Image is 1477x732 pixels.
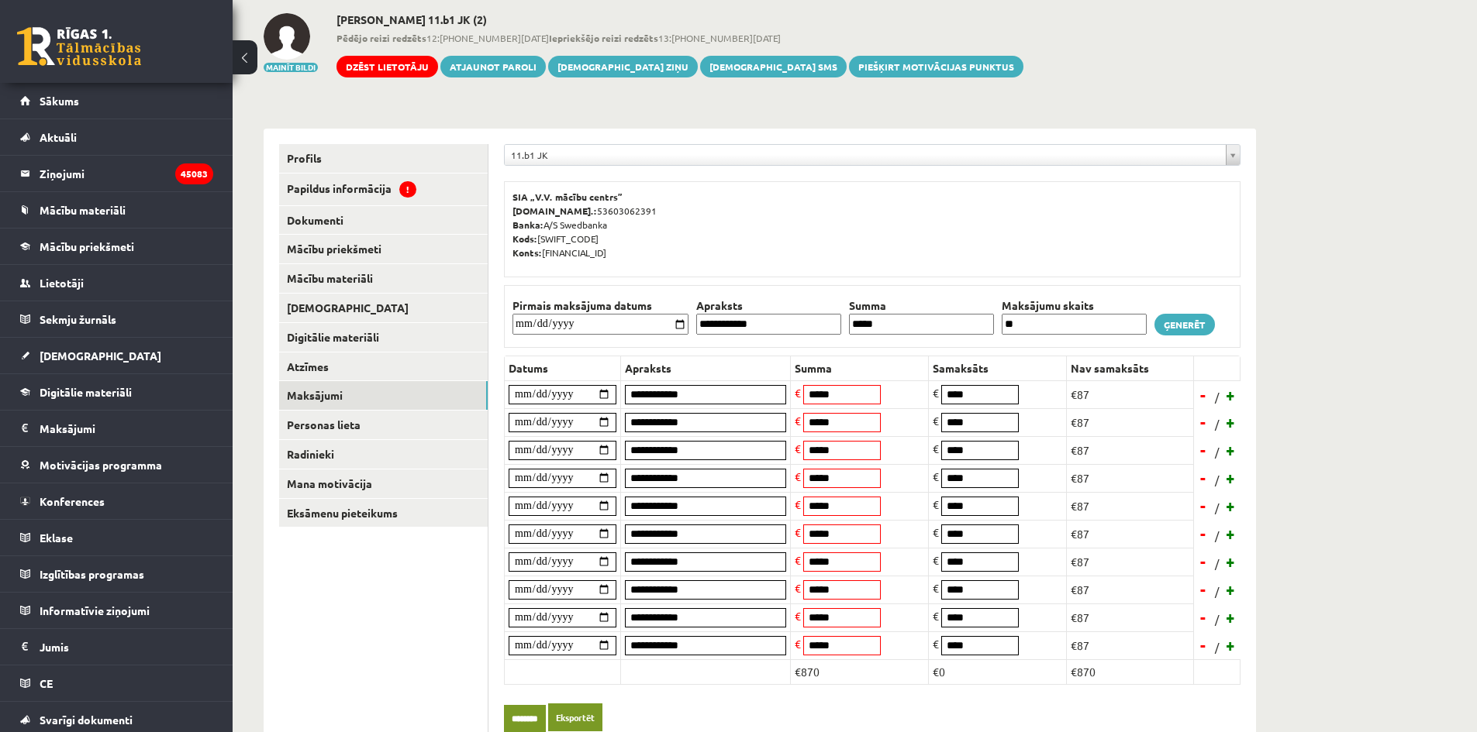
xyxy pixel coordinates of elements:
[1067,380,1194,408] td: €87
[1067,603,1194,631] td: €87
[933,525,939,539] span: €
[795,581,801,595] span: €
[20,374,213,410] a: Digitālie materiāli
[20,665,213,701] a: CE
[40,411,213,446] legend: Maksājumi
[20,83,213,119] a: Sākums
[933,581,939,595] span: €
[700,56,847,77] a: [DEMOGRAPHIC_DATA] SMS
[548,703,602,732] a: Eksportēt
[1213,472,1221,488] span: /
[40,130,77,144] span: Aktuāli
[264,13,310,60] img: Evars Fadejevs
[40,203,126,217] span: Mācību materiāli
[933,553,939,567] span: €
[279,411,488,439] a: Personas lieta
[1067,436,1194,464] td: €87
[1223,383,1239,407] a: +
[279,469,488,498] a: Mana motivācija
[1067,548,1194,576] td: €87
[40,239,134,253] span: Mācību priekšmeti
[933,497,939,511] span: €
[1213,639,1221,655] span: /
[40,567,144,581] span: Izglītības programas
[40,312,116,326] span: Sekmju žurnāls
[1223,522,1239,545] a: +
[20,593,213,628] a: Informatīvie ziņojumi
[40,156,213,191] legend: Ziņojumi
[1223,606,1239,629] a: +
[40,385,132,399] span: Digitālie materiāli
[20,156,213,191] a: Ziņojumi45083
[1067,520,1194,548] td: €87
[1223,411,1239,434] a: +
[175,163,213,184] i: 45083
[20,520,213,555] a: Eklase
[512,232,537,245] b: Kods:
[1067,576,1194,603] td: €87
[264,63,318,72] button: Mainīt bildi
[20,119,213,155] a: Aktuāli
[20,629,213,665] a: Jumis
[621,356,791,380] th: Apraksts
[279,352,488,381] a: Atzīmes
[795,469,801,483] span: €
[40,676,53,690] span: CE
[1196,383,1211,407] a: -
[1196,466,1211,490] a: -
[933,414,939,428] span: €
[1196,494,1211,517] a: -
[845,297,998,314] th: Summa
[279,294,488,322] a: [DEMOGRAPHIC_DATA]
[279,499,488,528] a: Eksāmenu pieteikums
[1067,356,1194,380] th: Nav samaksāts
[795,525,801,539] span: €
[279,174,488,205] a: Papildus informācija!
[998,297,1151,314] th: Maksājumu skaits
[1213,444,1221,460] span: /
[512,191,623,203] b: SIA „V.V. mācību centrs”
[795,553,801,567] span: €
[512,190,1232,259] p: 53603062391 A/S Swedbanka [SWIFT_CODE] [FINANCIAL_ID]
[505,356,621,380] th: Datums
[512,218,544,231] b: Banka:
[20,338,213,373] a: [DEMOGRAPHIC_DATA]
[20,411,213,446] a: Maksājumi
[20,301,213,337] a: Sekmju žurnāls
[795,637,801,651] span: €
[549,32,658,44] b: Iepriekšējo reizi redzēts
[20,483,213,519] a: Konferences
[1213,583,1221,600] span: /
[1067,659,1194,684] td: €870
[17,27,141,66] a: Rīgas 1. Tālmācības vidusskola
[40,494,105,508] span: Konferences
[512,204,597,217] b: [DOMAIN_NAME].:
[40,640,69,654] span: Jumis
[933,469,939,483] span: €
[40,349,161,363] span: [DEMOGRAPHIC_DATA]
[20,229,213,264] a: Mācību priekšmeti
[1213,611,1221,627] span: /
[1154,314,1215,335] a: Ģenerēt
[795,442,801,455] span: €
[279,144,488,173] a: Profils
[795,414,801,428] span: €
[505,145,1240,165] a: 11.b1 JK
[512,246,542,259] b: Konts:
[1213,500,1221,516] span: /
[279,235,488,263] a: Mācību priekšmeti
[40,603,150,617] span: Informatīvie ziņojumi
[1196,634,1211,657] a: -
[1067,408,1194,436] td: €87
[279,440,488,469] a: Radinieki
[336,13,1023,26] h2: [PERSON_NAME] 11.b1 JK (2)
[933,609,939,623] span: €
[933,637,939,651] span: €
[20,556,213,592] a: Izglītības programas
[929,356,1067,380] th: Samaksāts
[336,31,1023,45] span: 12:[PHONE_NUMBER][DATE] 13:[PHONE_NUMBER][DATE]
[336,56,438,77] a: Dzēst lietotāju
[40,94,79,108] span: Sākums
[279,206,488,235] a: Dokumenti
[40,713,133,727] span: Svarīgi dokumenti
